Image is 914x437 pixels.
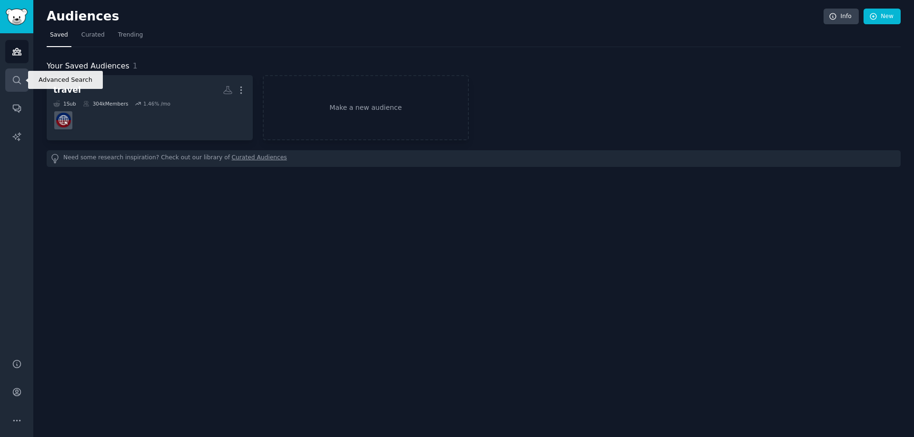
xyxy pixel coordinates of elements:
[53,84,81,96] div: travel
[115,28,146,47] a: Trending
[47,60,129,72] span: Your Saved Audiences
[53,100,76,107] div: 1 Sub
[47,150,901,167] div: Need some research inspiration? Check out our library of
[47,75,253,140] a: travel1Sub304kMembers1.46% /moInternetPH
[118,31,143,39] span: Trending
[232,154,287,164] a: Curated Audiences
[47,28,71,47] a: Saved
[83,100,129,107] div: 304k Members
[133,61,138,70] span: 1
[6,9,28,25] img: GummySearch logo
[143,100,170,107] div: 1.46 % /mo
[78,28,108,47] a: Curated
[81,31,105,39] span: Curated
[864,9,901,25] a: New
[56,113,71,127] img: InternetPH
[824,9,859,25] a: Info
[263,75,469,140] a: Make a new audience
[50,31,68,39] span: Saved
[47,9,824,24] h2: Audiences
